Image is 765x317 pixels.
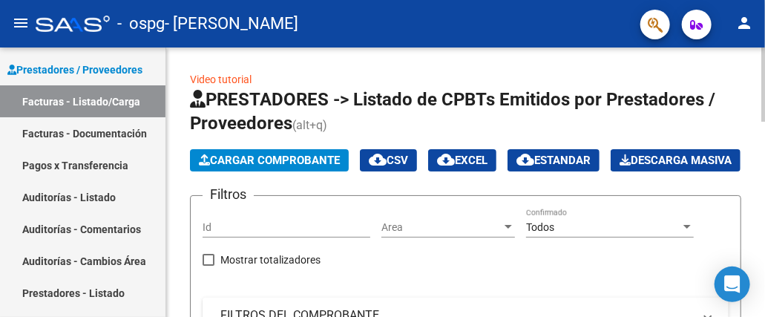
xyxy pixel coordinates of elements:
[7,62,142,78] span: Prestadores / Proveedores
[620,154,732,167] span: Descarga Masiva
[117,7,165,40] span: - ospg
[12,14,30,32] mat-icon: menu
[516,154,591,167] span: Estandar
[220,251,321,269] span: Mostrar totalizadores
[437,154,487,167] span: EXCEL
[190,89,715,134] span: PRESTADORES -> Listado de CPBTs Emitidos por Prestadores / Proveedores
[199,154,340,167] span: Cargar Comprobante
[437,151,455,169] mat-icon: cloud_download
[516,151,534,169] mat-icon: cloud_download
[715,267,750,302] div: Open Intercom Messenger
[369,151,387,169] mat-icon: cloud_download
[360,149,417,171] button: CSV
[190,73,252,85] a: Video tutorial
[428,149,496,171] button: EXCEL
[508,149,600,171] button: Estandar
[381,221,502,234] span: Area
[526,221,554,233] span: Todos
[735,14,753,32] mat-icon: person
[611,149,741,171] button: Descarga Masiva
[190,149,349,171] button: Cargar Comprobante
[292,118,327,132] span: (alt+q)
[611,149,741,171] app-download-masive: Descarga masiva de comprobantes (adjuntos)
[203,184,254,205] h3: Filtros
[369,154,408,167] span: CSV
[165,7,298,40] span: - [PERSON_NAME]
